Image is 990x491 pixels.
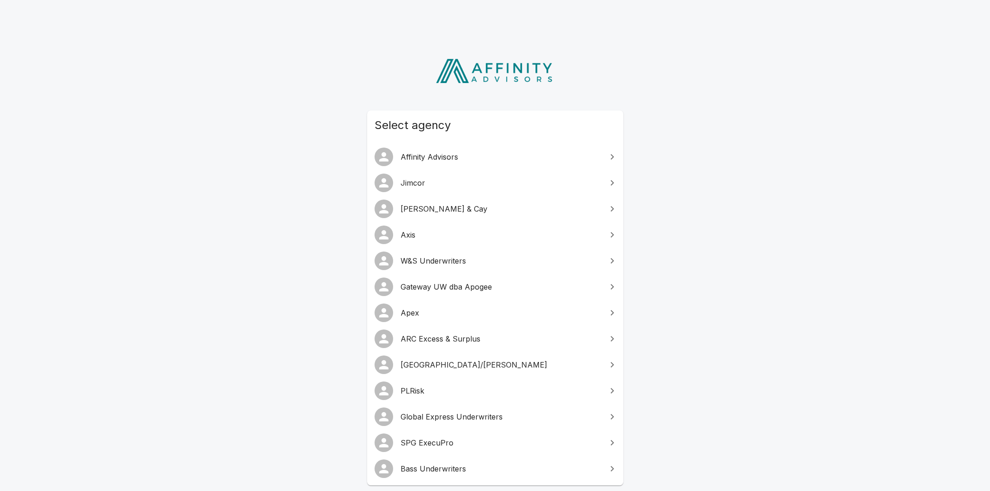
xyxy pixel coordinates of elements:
span: SPG ExecuPro [401,437,601,448]
span: PLRisk [401,385,601,396]
span: Gateway UW dba Apogee [401,281,601,292]
span: Select agency [375,118,616,133]
img: Affinity Advisors Logo [428,56,562,86]
span: Global Express Underwriters [401,411,601,422]
a: [GEOGRAPHIC_DATA]/[PERSON_NAME] [367,352,623,378]
span: [PERSON_NAME] & Cay [401,203,601,214]
a: W&S Underwriters [367,248,623,274]
a: Global Express Underwriters [367,404,623,430]
span: Axis [401,229,601,240]
span: Apex [401,307,601,318]
a: [PERSON_NAME] & Cay [367,196,623,222]
a: Affinity Advisors [367,144,623,170]
span: Jimcor [401,177,601,188]
a: Jimcor [367,170,623,196]
a: SPG ExecuPro [367,430,623,456]
a: Bass Underwriters [367,456,623,482]
a: PLRisk [367,378,623,404]
span: [GEOGRAPHIC_DATA]/[PERSON_NAME] [401,359,601,370]
a: ARC Excess & Surplus [367,326,623,352]
span: Bass Underwriters [401,463,601,474]
span: Affinity Advisors [401,151,601,162]
a: Gateway UW dba Apogee [367,274,623,300]
a: Axis [367,222,623,248]
span: ARC Excess & Surplus [401,333,601,344]
a: Apex [367,300,623,326]
span: W&S Underwriters [401,255,601,266]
